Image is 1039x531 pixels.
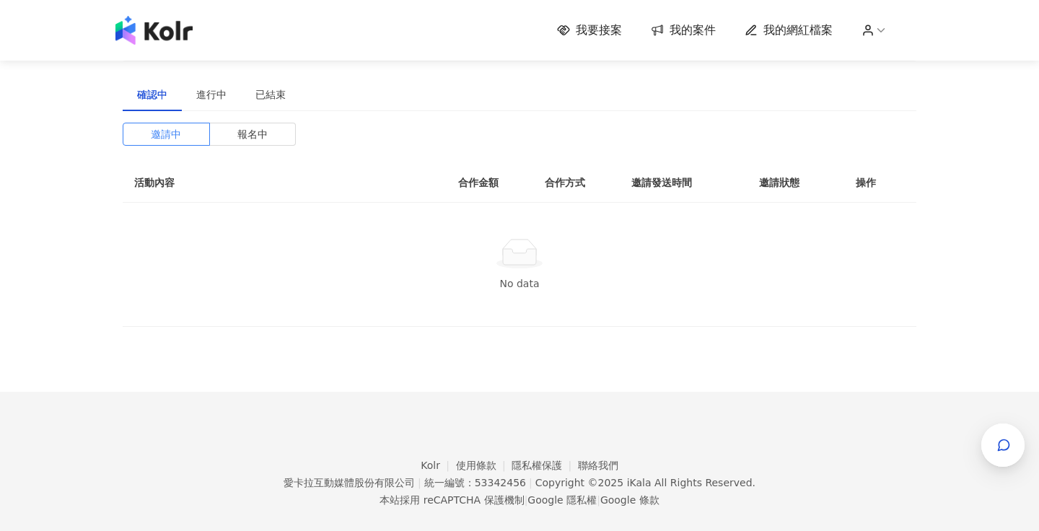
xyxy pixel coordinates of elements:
[533,163,620,203] th: 合作方式
[512,460,578,471] a: 隱私權保護
[670,22,716,38] span: 我的案件
[447,163,533,203] th: 合作金額
[627,477,652,488] a: iKala
[748,163,844,203] th: 邀請狀態
[535,477,755,488] div: Copyright © 2025 All Rights Reserved.
[844,163,916,203] th: 操作
[763,22,833,38] span: 我的網紅檔案
[620,163,748,203] th: 邀請發送時間
[140,276,899,291] div: No data
[237,123,268,145] span: 報名中
[284,477,415,488] div: 愛卡拉互動媒體股份有限公司
[597,494,600,506] span: |
[529,477,532,488] span: |
[421,460,455,471] a: Kolr
[196,87,227,102] div: 進行中
[745,22,833,38] a: 我的網紅檔案
[578,460,618,471] a: 聯絡我們
[651,22,716,38] a: 我的案件
[380,491,659,509] span: 本站採用 reCAPTCHA 保護機制
[255,87,286,102] div: 已結束
[576,22,622,38] span: 我要接案
[527,494,597,506] a: Google 隱私權
[456,460,512,471] a: 使用條款
[123,163,411,203] th: 活動內容
[525,494,528,506] span: |
[418,477,421,488] span: |
[557,22,622,38] a: 我要接案
[115,16,193,45] img: logo
[600,494,659,506] a: Google 條款
[137,87,167,102] div: 確認中
[151,123,181,145] span: 邀請中
[424,477,526,488] div: 統一編號：53342456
